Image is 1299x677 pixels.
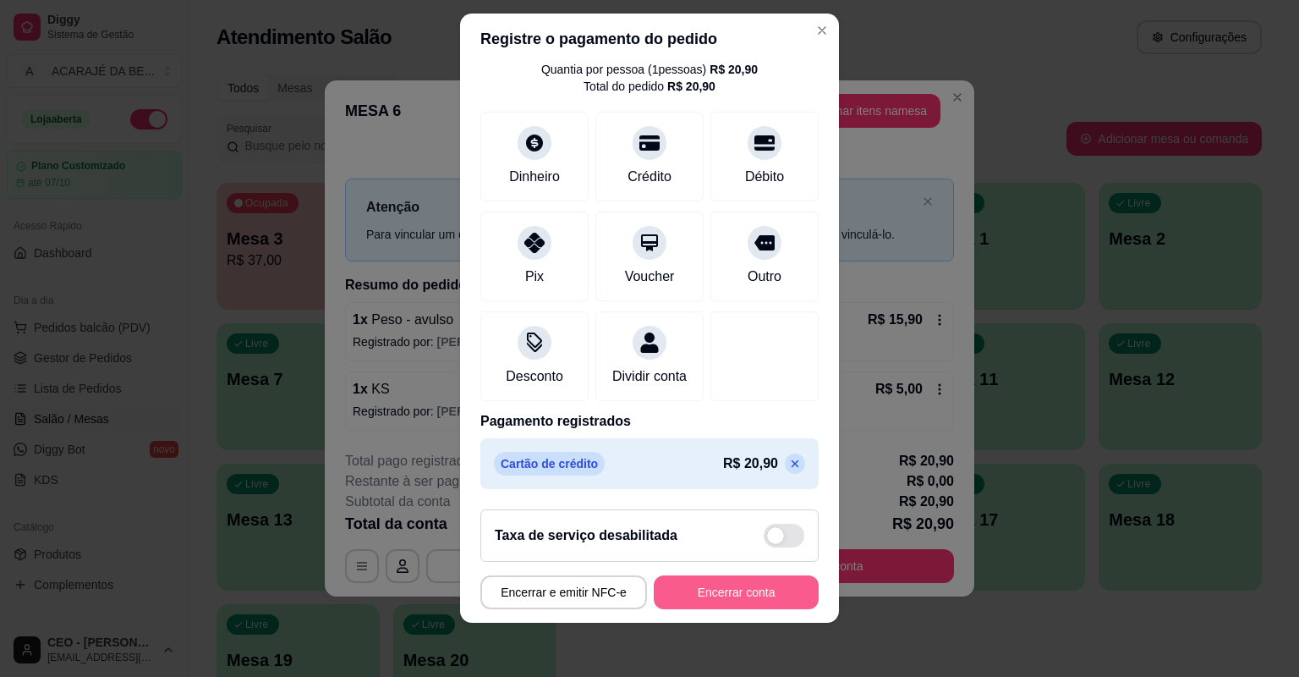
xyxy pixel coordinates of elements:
[710,61,758,78] div: R$ 20,90
[480,411,819,432] p: Pagamento registrados
[748,267,781,287] div: Outro
[654,575,819,609] button: Encerrar conta
[745,167,784,187] div: Débito
[612,366,687,387] div: Dividir conta
[525,267,544,287] div: Pix
[509,167,560,187] div: Dinheiro
[541,61,758,78] div: Quantia por pessoa ( 1 pessoas)
[480,575,647,609] button: Encerrar e emitir NFC-e
[625,267,675,287] div: Voucher
[495,526,677,546] h2: Taxa de serviço desabilitada
[628,167,671,187] div: Crédito
[494,452,605,476] p: Cartão de crédito
[460,14,839,64] header: Registre o pagamento do pedido
[506,366,563,387] div: Desconto
[667,78,715,95] div: R$ 20,90
[808,17,836,44] button: Close
[723,454,778,474] p: R$ 20,90
[584,78,715,95] div: Total do pedido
